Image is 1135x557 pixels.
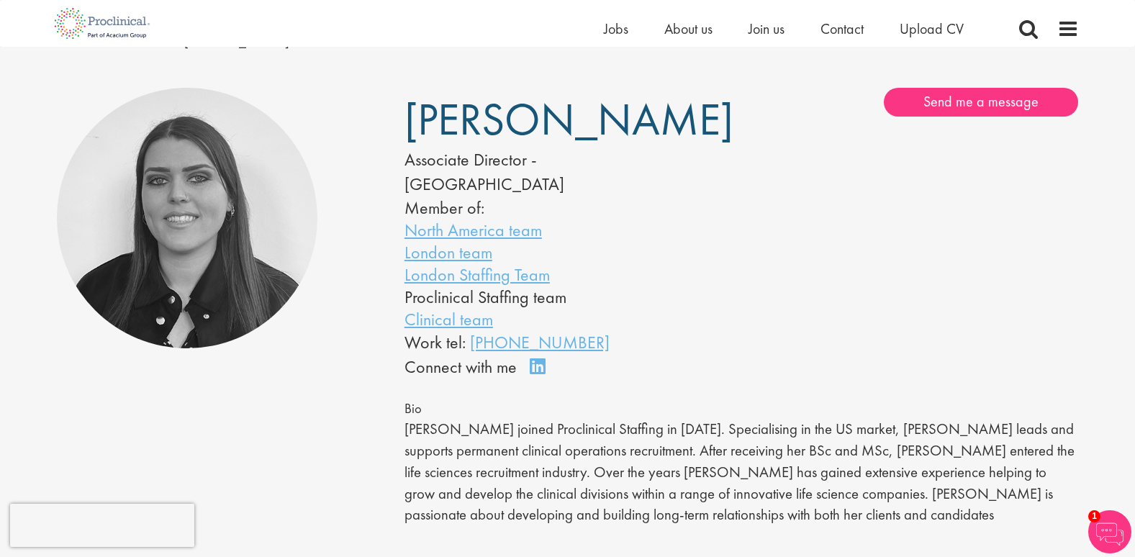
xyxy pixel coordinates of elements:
div: Associate Director - [GEOGRAPHIC_DATA] [404,148,698,197]
a: Upload CV [900,19,964,38]
a: Jobs [604,19,628,38]
span: Bio [404,400,422,417]
iframe: reCAPTCHA [10,504,194,547]
p: [PERSON_NAME] joined Proclinical Staffing in [DATE]. Specialising in the US market, [PERSON_NAME]... [404,419,1079,526]
a: Clinical team [404,308,493,330]
a: London Staffing Team [404,263,550,286]
a: [PHONE_NUMBER] [470,331,610,353]
a: Join us [749,19,784,38]
span: 1 [1088,510,1100,522]
img: Ciara Noble [57,88,318,349]
img: Chatbot [1088,510,1131,553]
a: Send me a message [884,88,1078,117]
label: Member of: [404,196,484,219]
a: About us [664,19,713,38]
span: Work tel: [404,331,466,353]
a: London team [404,241,492,263]
a: North America team [404,219,542,241]
li: Proclinical Staffing team [404,286,698,308]
a: Contact [820,19,864,38]
span: [PERSON_NAME] [404,91,733,148]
